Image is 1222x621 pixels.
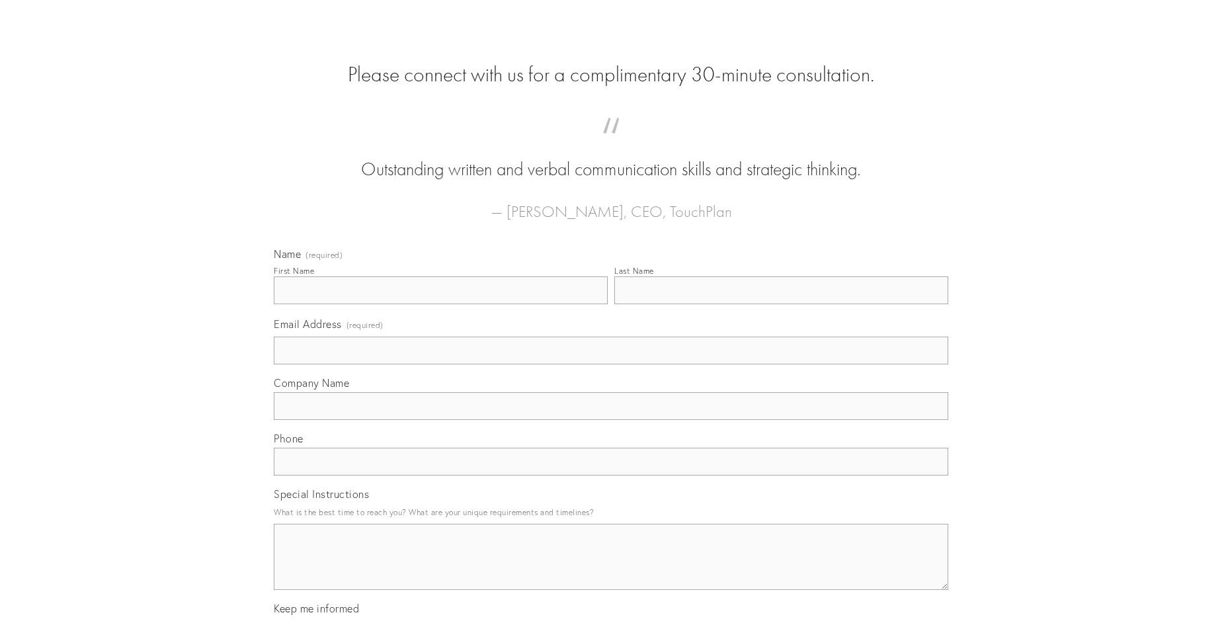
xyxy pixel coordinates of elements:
blockquote: Outstanding written and verbal communication skills and strategic thinking. [295,131,927,183]
figcaption: — [PERSON_NAME], CEO, TouchPlan [295,183,927,225]
h2: Please connect with us for a complimentary 30-minute consultation. [274,62,948,87]
span: Name [274,247,301,261]
p: What is the best time to reach you? What are your unique requirements and timelines? [274,503,948,521]
div: Last Name [614,266,654,276]
div: First Name [274,266,314,276]
span: (required) [305,251,343,259]
span: Phone [274,432,304,445]
span: Special Instructions [274,487,369,501]
span: Email Address [274,317,342,331]
span: Company Name [274,376,349,390]
span: Keep me informed [274,602,359,615]
span: “ [295,131,927,157]
span: (required) [346,316,384,334]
